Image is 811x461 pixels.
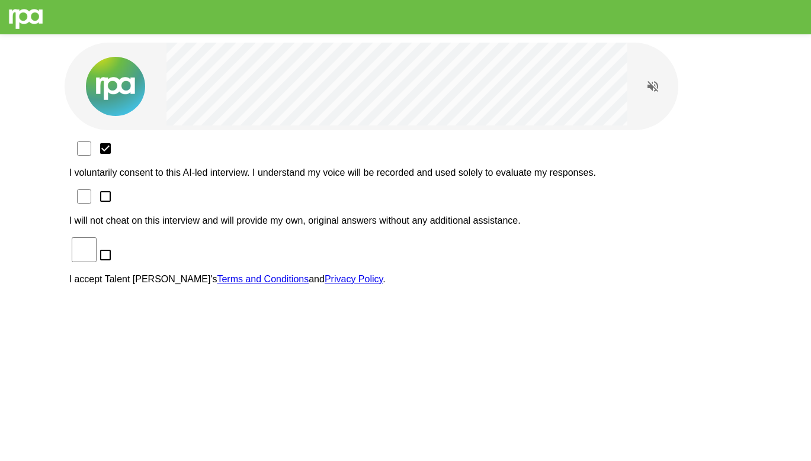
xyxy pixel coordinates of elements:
[641,75,665,98] button: Read questions aloud
[69,215,742,226] p: I will not cheat on this interview and will provide my own, original answers without any addition...
[325,274,383,284] a: Privacy Policy
[217,274,309,284] a: Terms and Conditions
[69,274,742,285] p: I accept Talent [PERSON_NAME]'s and .
[69,167,742,178] p: I voluntarily consent to this AI-led interview. I understand my voice will be recorded and used s...
[72,237,97,262] input: I accept Talent [PERSON_NAME]'sTerms and ConditionsandPrivacy Policy.
[72,141,97,156] input: I voluntarily consent to this AI-led interview. I understand my voice will be recorded and used s...
[72,189,97,204] input: I will not cheat on this interview and will provide my own, original answers without any addition...
[86,57,145,116] img: new%2520logo%2520(1).png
